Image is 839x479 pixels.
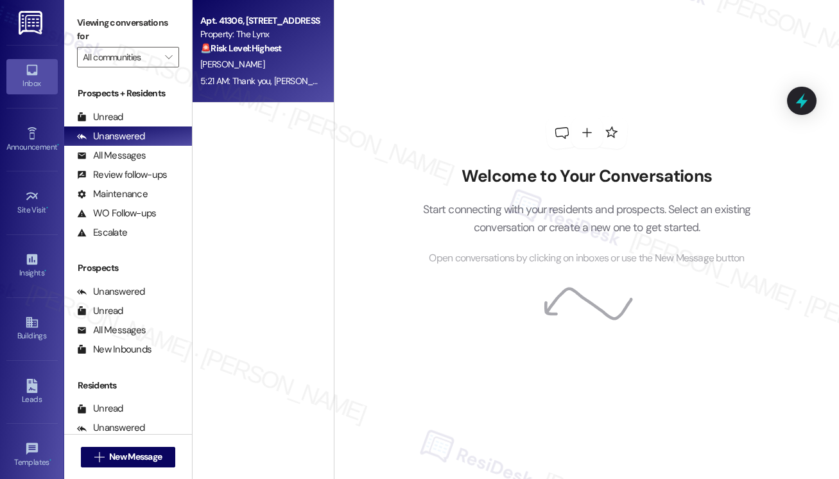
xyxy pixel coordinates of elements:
[109,450,162,464] span: New Message
[77,343,151,356] div: New Inbounds
[6,375,58,410] a: Leads
[200,14,319,28] div: Apt. 41306, [STREET_ADDRESS][PERSON_NAME]
[64,379,192,392] div: Residents
[77,13,179,47] label: Viewing conversations for
[6,438,58,473] a: Templates •
[6,59,58,94] a: Inbox
[403,166,770,187] h2: Welcome to Your Conversations
[81,447,176,467] button: New Message
[6,186,58,220] a: Site Visit •
[429,250,744,266] span: Open conversations by clicking on inboxes or use the New Message button
[77,324,146,337] div: All Messages
[200,58,264,70] span: [PERSON_NAME]
[77,168,167,182] div: Review follow-ups
[77,130,145,143] div: Unanswered
[77,207,156,220] div: WO Follow-ups
[200,28,319,41] div: Property: The Lynx
[77,402,123,415] div: Unread
[83,47,159,67] input: All communities
[77,304,123,318] div: Unread
[403,200,770,237] p: Start connecting with your residents and prospects. Select an existing conversation or create a n...
[44,266,46,275] span: •
[64,87,192,100] div: Prospects + Residents
[6,311,58,346] a: Buildings
[77,187,148,201] div: Maintenance
[64,261,192,275] div: Prospects
[77,285,145,299] div: Unanswered
[77,226,127,239] div: Escalate
[19,11,45,35] img: ResiDesk Logo
[57,141,59,150] span: •
[165,52,172,62] i: 
[46,204,48,213] span: •
[94,452,104,462] i: 
[6,248,58,283] a: Insights •
[200,42,282,54] strong: 🚨 Risk Level: Highest
[49,456,51,465] span: •
[200,75,468,87] div: 5:21 AM: Thank you, [PERSON_NAME]. I'll keep track of the work order. 🙂
[77,110,123,124] div: Unread
[77,149,146,162] div: All Messages
[77,421,145,435] div: Unanswered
